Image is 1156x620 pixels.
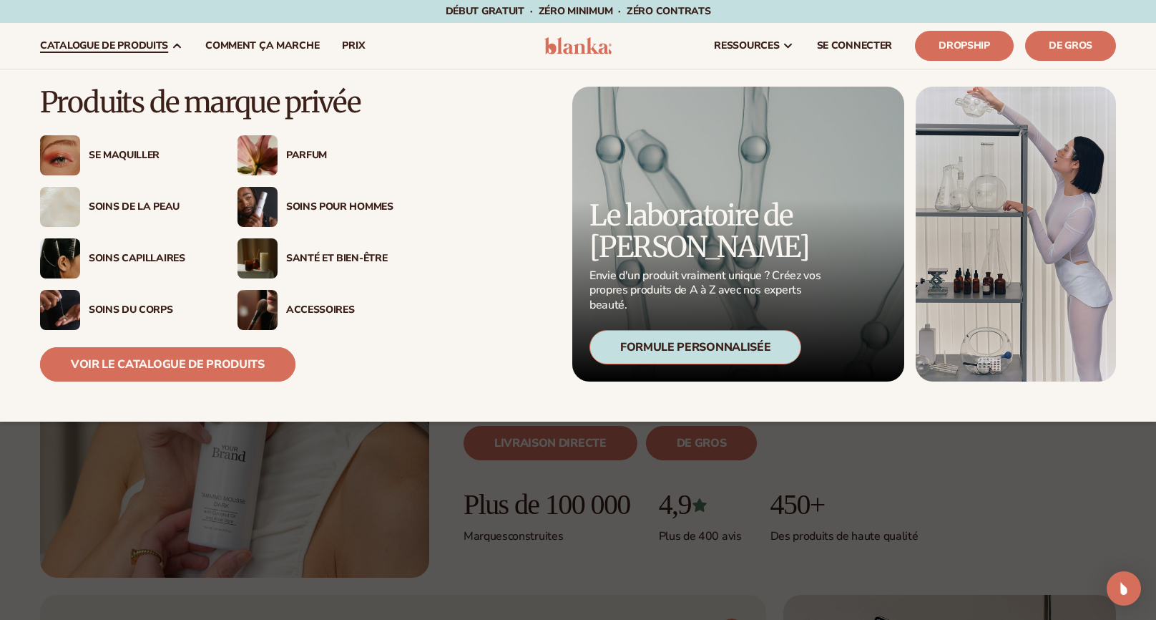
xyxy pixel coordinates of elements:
img: Main d'homme appliquant une crème hydratante. [40,290,80,330]
font: Envie d'un produit vraiment unique ? Créez vos propres produits de A à Z avec nos experts beauté. [589,268,821,314]
a: SE CONNECTER [805,23,904,69]
font: Soins capillaires [89,251,185,265]
img: Bougies et encens sur la table. [237,238,278,278]
a: Dropship [915,31,1014,61]
font: Se maquiller [89,148,160,162]
font: Parfum [286,148,327,162]
font: ZÉRO contrats [627,4,710,18]
font: Produits de marque privée [40,84,360,120]
a: De gros [1025,31,1116,61]
a: Homme tenant une bouteille de crème hydratante. Soins pour hommes [237,187,406,227]
img: logo [544,37,612,54]
img: Femme avec un pinceau de maquillage. [237,290,278,330]
font: prix [342,39,365,52]
font: · [530,4,533,18]
font: Début gratuit [446,4,524,18]
font: ZÉRO minimum [539,4,613,18]
img: Cheveux féminins tirés en arrière avec des pinces. [40,238,80,278]
a: Fleur rose en fleurs. Parfum [237,135,406,175]
img: Femme avec du maquillage pour les yeux pailleté. [40,135,80,175]
a: Main d'homme appliquant une crème hydratante. Soins du corps [40,290,209,330]
font: catalogue de produits [40,39,168,52]
a: ressources [702,23,805,69]
font: Accessoires [286,303,354,316]
img: Homme tenant une bouteille de crème hydratante. [237,187,278,227]
div: Ouvrir Intercom Messenger [1107,571,1141,606]
a: prix [330,23,376,69]
font: Le laboratoire de [PERSON_NAME] [589,198,809,265]
a: Cheveux féminins tirés en arrière avec des pinces. Soins capillaires [40,238,209,278]
font: SE CONNECTER [817,39,893,52]
a: Comment ça marche [194,23,330,69]
a: Femme avec du maquillage pour les yeux pailleté. Se maquiller [40,135,209,175]
font: Santé et bien-être [286,251,387,265]
font: Comment ça marche [205,39,319,52]
font: Soins du corps [89,303,173,316]
font: Soins pour hommes [286,200,393,213]
img: Fleur rose en fleurs. [237,135,278,175]
a: Bougies et encens sur la table. Santé et bien-être [237,238,406,278]
a: catalogue de produits [29,23,194,69]
font: · [618,4,621,18]
font: Soins de la peau [89,200,180,213]
a: Échantillon de crème hydratante. Soins de la peau [40,187,209,227]
img: Femme dans un laboratoire avec du matériel. [916,87,1116,382]
a: Voir le catalogue de produits [40,347,295,382]
a: Femme avec un pinceau de maquillage. Accessoires [237,290,406,330]
a: Formule du produit microscopique. Le laboratoire de [PERSON_NAME] Envie d'un produit vraiment uni... [572,87,904,382]
img: Échantillon de crème hydratante. [40,187,80,227]
font: ressources [714,39,779,52]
